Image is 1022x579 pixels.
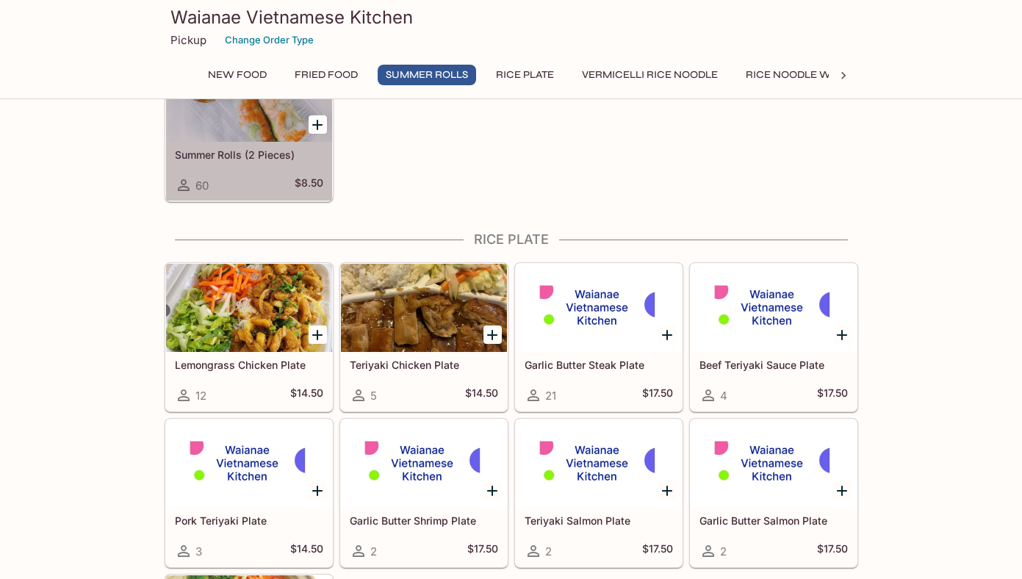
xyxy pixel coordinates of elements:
h5: Summer Rolls (2 Pieces) [175,148,323,161]
h5: Garlic Butter Salmon Plate [699,514,848,527]
a: Pork Teriyaki Plate3$14.50 [165,419,333,567]
h5: $8.50 [295,176,323,194]
a: Garlic Butter Salmon Plate2$17.50 [690,419,857,567]
div: Summer Rolls (2 Pieces) [166,54,332,142]
span: 12 [195,389,206,403]
h5: Teriyaki Salmon Plate [525,514,673,527]
button: New Food [200,65,275,85]
h5: $17.50 [817,386,848,404]
button: Fried Food [287,65,366,85]
div: Garlic Butter Steak Plate [516,264,682,352]
span: 2 [545,544,552,558]
div: Lemongrass Chicken Plate [166,264,332,352]
a: Teriyaki Salmon Plate2$17.50 [515,419,683,567]
h5: $17.50 [467,542,498,560]
span: 60 [195,179,209,193]
a: Lemongrass Chicken Plate12$14.50 [165,263,333,411]
h5: $17.50 [817,542,848,560]
button: Summer Rolls [378,65,476,85]
a: Teriyaki Chicken Plate5$14.50 [340,263,508,411]
p: Pickup [170,33,206,47]
button: Add Garlic Butter Steak Plate [658,326,677,344]
h5: $14.50 [290,386,323,404]
button: Vermicelli Rice Noodle [574,65,726,85]
a: Garlic Butter Steak Plate21$17.50 [515,263,683,411]
h5: $14.50 [465,386,498,404]
span: 5 [370,389,377,403]
div: Teriyaki Salmon Plate [516,420,682,508]
span: 21 [545,389,556,403]
button: Add Garlic Butter Shrimp Plate [483,481,502,500]
h5: Garlic Butter Shrimp Plate [350,514,498,527]
span: 3 [195,544,202,558]
h5: Garlic Butter Steak Plate [525,359,673,371]
h5: $17.50 [642,542,673,560]
button: Add Beef Teriyaki Sauce Plate [833,326,852,344]
h5: $14.50 [290,542,323,560]
div: Beef Teriyaki Sauce Plate [691,264,857,352]
h4: Rice Plate [165,231,858,248]
h5: Beef Teriyaki Sauce Plate [699,359,848,371]
a: Garlic Butter Shrimp Plate2$17.50 [340,419,508,567]
h3: Waianae Vietnamese Kitchen [170,6,852,29]
a: Beef Teriyaki Sauce Plate4$17.50 [690,263,857,411]
h5: $17.50 [642,386,673,404]
span: 4 [720,389,727,403]
h5: Pork Teriyaki Plate [175,514,323,527]
div: Garlic Butter Salmon Plate [691,420,857,508]
span: 2 [720,544,727,558]
button: Rice Plate [488,65,562,85]
button: Add Teriyaki Chicken Plate [483,326,502,344]
div: Garlic Butter Shrimp Plate [341,420,507,508]
a: Summer Rolls (2 Pieces)60$8.50 [165,53,333,201]
button: Add Pork Teriyaki Plate [309,481,327,500]
span: 2 [370,544,377,558]
button: Add Garlic Butter Salmon Plate [833,481,852,500]
button: Rice Noodle with Soup (Pho) [738,65,918,85]
button: Add Summer Rolls (2 Pieces) [309,115,327,134]
button: Change Order Type [218,29,320,51]
h5: Teriyaki Chicken Plate [350,359,498,371]
div: Pork Teriyaki Plate [166,420,332,508]
button: Add Lemongrass Chicken Plate [309,326,327,344]
div: Teriyaki Chicken Plate [341,264,507,352]
h5: Lemongrass Chicken Plate [175,359,323,371]
button: Add Teriyaki Salmon Plate [658,481,677,500]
